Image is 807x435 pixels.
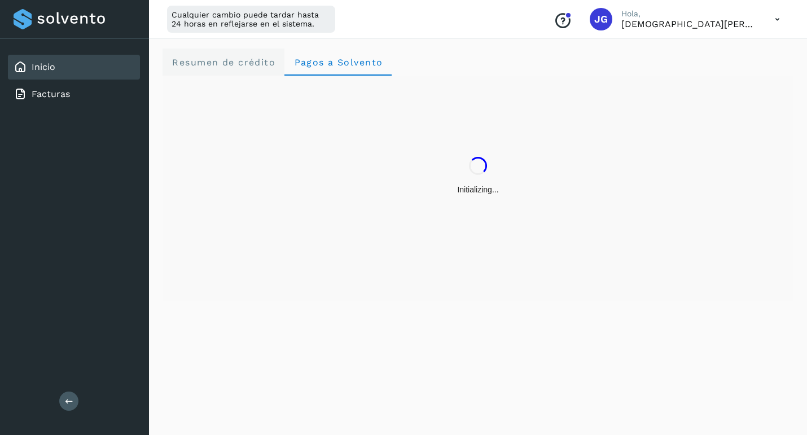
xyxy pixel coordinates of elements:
[32,89,70,99] a: Facturas
[8,82,140,107] div: Facturas
[293,57,383,68] span: Pagos a Solvento
[32,61,55,72] a: Inicio
[8,55,140,80] div: Inicio
[167,6,335,33] div: Cualquier cambio puede tardar hasta 24 horas en reflejarse en el sistema.
[621,9,757,19] p: Hola,
[172,57,275,68] span: Resumen de crédito
[621,19,757,29] p: Jesus Gerardo Lozano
